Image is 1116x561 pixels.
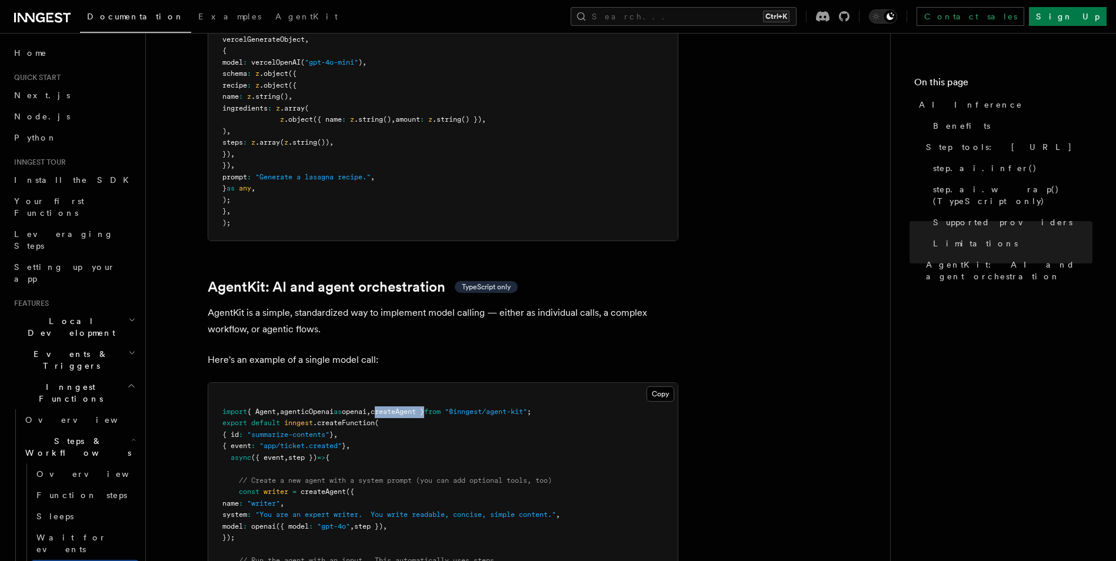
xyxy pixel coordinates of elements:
span: Features [9,299,49,308]
span: Sleeps [36,512,74,521]
a: Function steps [32,485,138,506]
span: , [288,92,292,101]
span: z [255,69,259,78]
span: Overview [36,469,158,479]
span: Overview [25,415,146,425]
span: , [231,161,235,169]
span: prompt [222,173,247,181]
span: z [251,138,255,146]
span: .string [251,92,280,101]
span: ) [358,58,362,66]
span: .array [280,104,305,112]
a: Home [9,42,138,64]
span: Install the SDK [14,175,136,185]
span: .object [284,115,313,123]
span: "gpt-4o" [317,522,350,530]
span: } [222,184,226,192]
p: AgentKit is a simple, standardized way to implement model calling — either as individual calls, a... [208,305,678,338]
span: const [239,487,259,496]
span: model [222,522,243,530]
span: step.ai.wrap() (TypeScript only) [933,183,1092,207]
span: step }) [354,522,383,530]
span: AI Inference [919,99,1022,111]
a: Overview [21,409,138,430]
a: AI Inference [914,94,1092,115]
a: Wait for events [32,527,138,560]
span: Wait for events [36,533,106,554]
a: step.ai.infer() [928,158,1092,179]
span: z [280,115,284,123]
a: Sleeps [32,506,138,527]
span: ({ model [276,522,309,530]
span: , [346,442,350,450]
a: AgentKit: AI and agent orchestrationTypeScript only [208,279,518,295]
p: Here's an example of a single model call: [208,352,678,368]
span: Benefits [933,120,990,132]
button: Inngest Functions [9,376,138,409]
span: writer [264,487,288,496]
span: { id [222,430,239,439]
span: ({ event [251,453,284,462]
span: , [280,499,284,507]
span: z [350,115,354,123]
span: .createFunction [313,419,375,427]
span: name [222,92,239,101]
a: Step tools: [URL] [921,136,1092,158]
span: name [222,499,239,507]
span: : [420,115,424,123]
span: import [222,408,247,416]
span: Local Development [9,315,128,339]
span: step.ai.infer() [933,162,1037,174]
a: Install the SDK [9,169,138,191]
span: Quick start [9,73,61,82]
button: Toggle dark mode [869,9,897,24]
span: ); [222,196,231,204]
button: Search...Ctrl+K [571,7,797,26]
span: , [362,58,367,66]
span: .string [354,115,383,123]
span: , [367,408,371,416]
span: } [329,430,334,439]
span: as [226,184,235,192]
a: Next.js [9,85,138,106]
button: Steps & Workflows [21,430,138,463]
span: }); [222,533,235,542]
span: z [284,138,288,146]
span: , [276,408,280,416]
kbd: Ctrl+K [763,11,789,22]
span: () }) [461,115,482,123]
span: , [383,522,387,530]
span: ( [301,58,305,66]
span: "@inngest/agent-kit" [445,408,527,416]
span: ({ name [313,115,342,123]
span: Events & Triggers [9,348,128,372]
span: : [243,138,247,146]
span: : [251,442,255,450]
span: vercelOpenAI [251,58,301,66]
span: "writer" [247,499,280,507]
span: Step tools: [URL] [926,141,1072,153]
span: vercelGenerateObject [222,35,305,44]
span: from [424,408,441,416]
span: , [556,510,560,519]
a: Setting up your app [9,256,138,289]
span: Documentation [87,12,184,21]
span: "gpt-4o-mini" [305,58,358,66]
span: Limitations [933,238,1018,249]
span: } [222,207,226,215]
span: inngest [284,419,313,427]
a: AgentKit: AI and agent orchestration [921,254,1092,287]
span: () [280,92,288,101]
span: () [383,115,391,123]
span: : [247,173,251,181]
span: : [243,58,247,66]
span: ( [375,419,379,427]
span: Inngest tour [9,158,66,167]
span: Examples [198,12,261,21]
span: agenticOpenai [280,408,334,416]
span: : [239,92,243,101]
span: z [276,104,280,112]
span: , [284,453,288,462]
span: ( [305,104,309,112]
span: .string [288,138,317,146]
